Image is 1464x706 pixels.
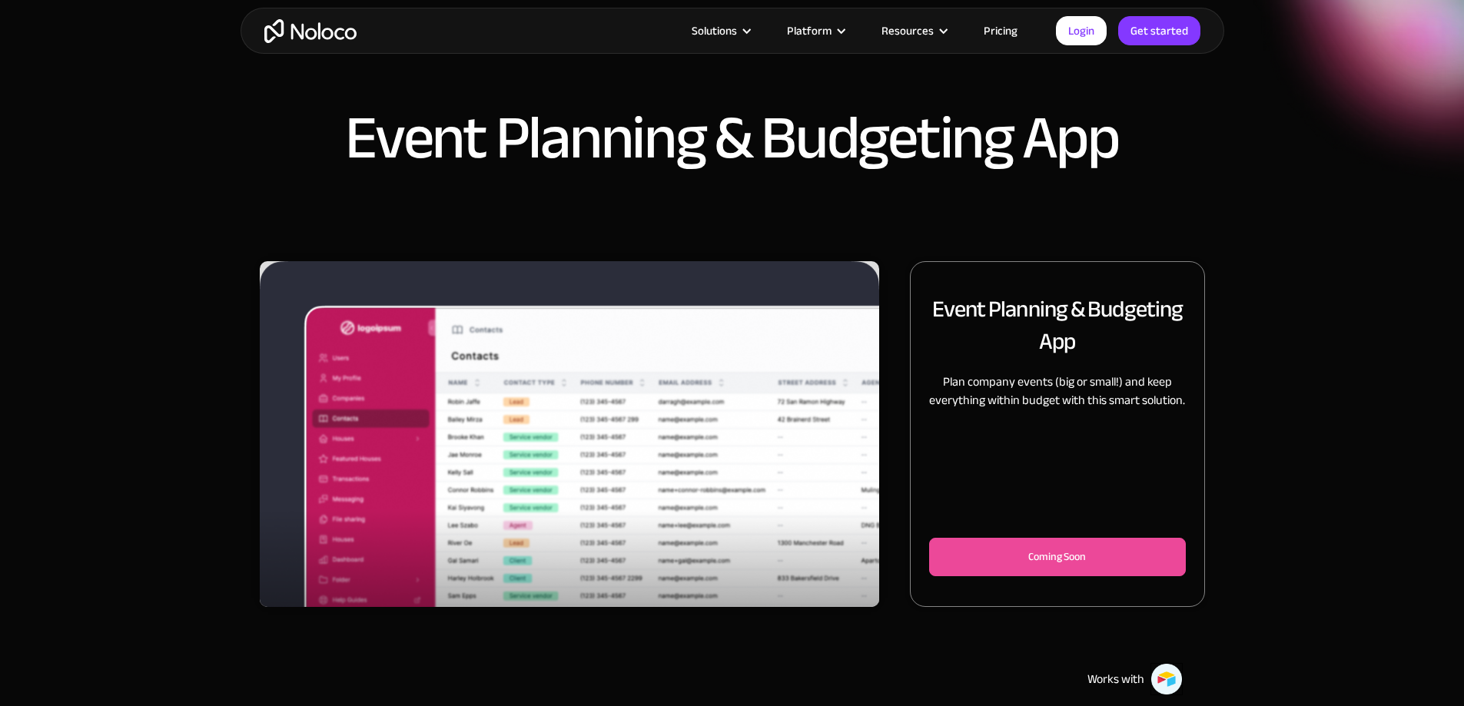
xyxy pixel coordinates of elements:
div: Works with [1087,670,1144,688]
a: home [264,19,357,43]
h1: Event Planning & Budgeting App [345,108,1119,169]
a: Get started [1118,16,1200,45]
img: Airtable [1150,663,1183,695]
div: 1 of 3 [260,261,880,607]
a: Login [1056,16,1107,45]
div: Platform [787,21,832,41]
div: Solutions [672,21,768,41]
h2: Event Planning & Budgeting App [929,293,1185,357]
div: Resources [881,21,934,41]
a: Pricing [964,21,1037,41]
div: Solutions [692,21,737,41]
div: Platform [768,21,862,41]
div: Coming Soon [954,548,1160,566]
p: Plan company events (big or small!) and keep everything within budget with this smart solution. [929,373,1185,409]
div: carousel [260,261,880,607]
div: Resources [862,21,964,41]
